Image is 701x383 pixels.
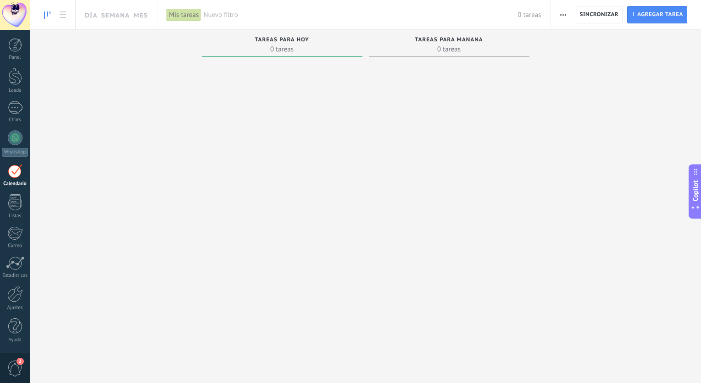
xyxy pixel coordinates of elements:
span: 0 tareas [517,11,541,19]
span: Copilot [691,180,700,202]
span: 2 [17,358,24,365]
button: Sincronizar [576,6,623,23]
div: Leads [2,88,28,94]
a: To-do line [39,6,55,24]
button: Más [556,6,570,23]
div: Calendario [2,181,28,187]
span: Tareas para hoy [255,37,309,43]
span: Tareas para mañana [415,37,483,43]
a: To-do list [55,6,71,24]
span: Nuevo filtro [203,11,517,19]
div: Chats [2,117,28,123]
div: WhatsApp [2,148,28,157]
div: Estadísticas [2,273,28,279]
span: Sincronizar [580,12,619,17]
span: Agregar tarea [637,6,683,23]
div: Tareas para hoy [206,37,358,45]
div: Ajustes [2,305,28,311]
div: Listas [2,213,28,219]
div: Ayuda [2,337,28,343]
span: 0 tareas [206,45,358,54]
button: Agregar tarea [627,6,687,23]
div: Mis tareas [167,8,201,22]
span: 0 tareas [373,45,525,54]
div: Tareas para mañana [373,37,525,45]
div: Correo [2,243,28,249]
div: Panel [2,55,28,61]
